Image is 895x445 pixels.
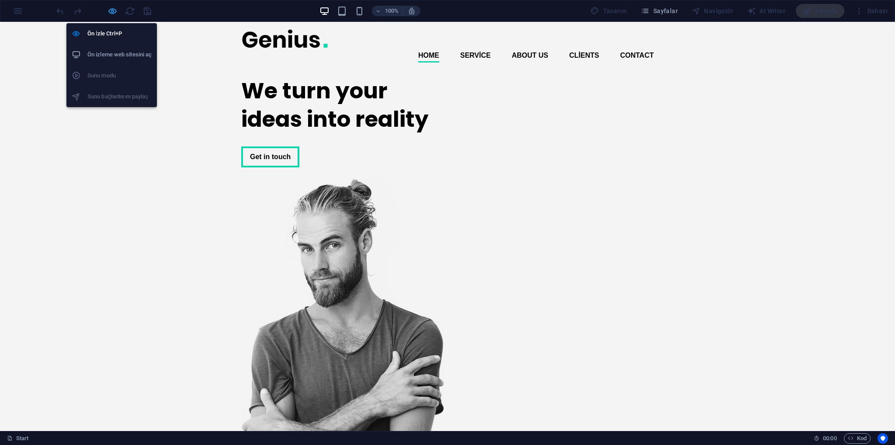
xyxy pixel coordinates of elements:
i: Yeniden boyutlandırmada yakınlaştırma düzeyini seçilen cihaza uyacak şekilde otomatik olarak ayarla. [408,7,416,15]
h6: Ön İzle Ctrl+P [87,28,152,39]
span: 00 00 [823,433,836,444]
a: Home [418,27,439,41]
img: Genius [241,7,329,27]
span: : [829,435,830,442]
a: About us [512,27,548,41]
h1: We turn your ideas into reality [241,55,444,111]
a: Get in touch [241,125,299,146]
span: Kod [848,433,867,444]
span: Sayfalar [641,7,678,15]
button: Sayfalar [637,4,681,18]
a: Service [460,27,491,41]
h6: Ön izleme web sitesini aç [87,49,152,60]
h6: Oturum süresi [814,433,837,444]
button: Usercentrics [878,433,888,444]
h6: 100% [385,6,399,16]
button: Kod [844,433,871,444]
a: Seçimi iptal etmek için tıkla. Sayfaları açmak için çift tıkla [7,433,29,444]
button: 100% [372,6,403,16]
a: Contact [620,27,654,41]
a: Clients [569,27,599,41]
